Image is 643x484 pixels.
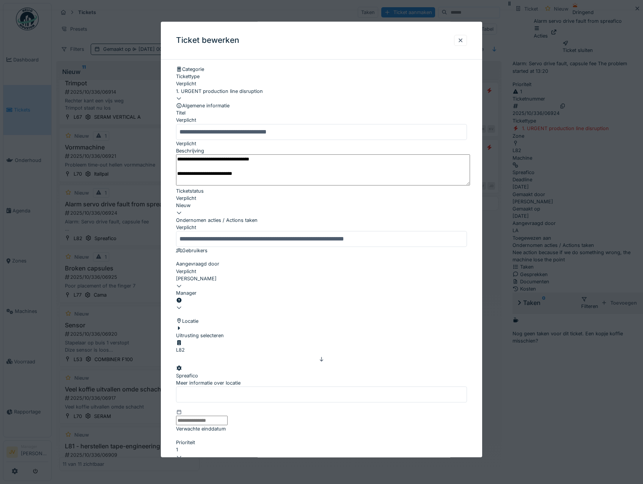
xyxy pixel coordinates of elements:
[176,379,241,387] label: Meer informatie over locatie
[176,446,467,453] div: 1
[176,202,467,209] div: Nieuw
[176,224,467,231] div: Verplicht
[176,372,198,379] div: Spreafico
[176,195,467,202] div: Verplicht
[176,140,467,147] div: Verplicht
[176,73,200,80] label: Tickettype
[176,66,467,73] div: Categorie
[176,261,219,268] label: Aangevraagd door
[176,439,195,446] label: Prioriteit
[176,217,258,224] label: Ondernomen acties / Actions taken
[176,426,226,433] label: Verwachte einddatum
[176,325,224,339] div: Uitrusting selecteren
[176,102,467,109] div: Algemene informatie
[176,275,467,282] div: [PERSON_NAME]
[176,147,204,154] label: Beschrijving
[176,117,467,124] div: Verplicht
[176,36,239,45] h3: Ticket bewerken
[176,290,197,297] label: Manager
[176,110,186,117] label: Titel
[176,347,185,354] div: L82
[176,80,467,88] div: Verplicht
[176,247,467,255] div: Gebruikers
[176,268,467,275] div: Verplicht
[176,88,467,95] div: 1. URGENT production line disruption
[176,317,467,325] div: Locatie
[176,187,204,195] label: Ticketstatus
